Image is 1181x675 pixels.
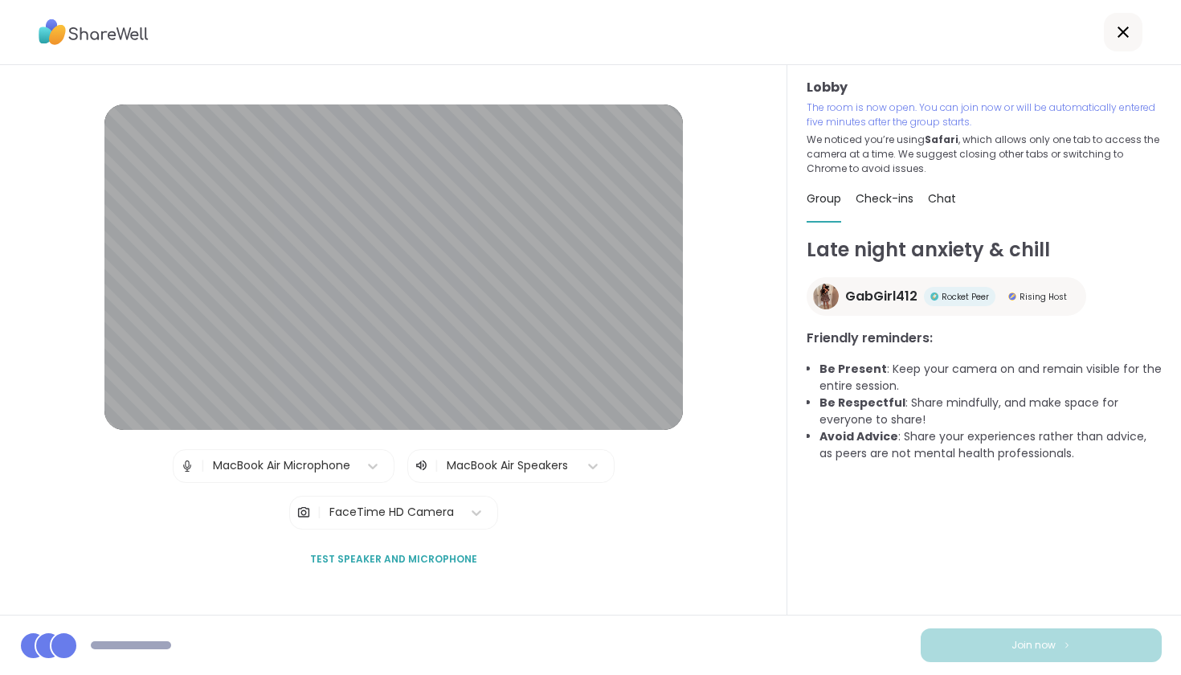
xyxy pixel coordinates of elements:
[180,450,194,482] img: Microphone
[921,628,1162,662] button: Join now
[942,291,989,303] span: Rocket Peer
[807,329,1162,348] h3: Friendly reminders:
[819,428,1162,462] li: : Share your experiences rather than advice, as peers are not mental health professionals.
[928,190,956,207] span: Chat
[1011,638,1056,652] span: Join now
[819,395,905,411] b: Be Respectful
[201,450,205,482] span: |
[435,456,439,476] span: |
[329,504,454,521] div: FaceTime HD Camera
[925,133,958,146] b: Safari
[213,457,350,474] div: MacBook Air Microphone
[856,190,913,207] span: Check-ins
[807,190,841,207] span: Group
[807,100,1162,129] p: The room is now open. You can join now or will be automatically entered five minutes after the gr...
[813,284,839,309] img: GabGirl412
[819,428,898,444] b: Avoid Advice
[317,497,321,529] span: |
[39,14,149,51] img: ShareWell Logo
[1062,640,1072,649] img: ShareWell Logomark
[1020,291,1067,303] span: Rising Host
[296,497,311,529] img: Camera
[819,361,1162,395] li: : Keep your camera on and remain visible for the entire session.
[807,235,1162,264] h1: Late night anxiety & chill
[807,133,1162,176] p: We noticed you’re using , which allows only one tab to access the camera at a time. We suggest cl...
[930,292,938,301] img: Rocket Peer
[310,552,477,567] span: Test speaker and microphone
[807,78,1162,97] h3: Lobby
[807,277,1086,316] a: GabGirl412GabGirl412Rocket PeerRocket PeerRising HostRising Host
[819,361,887,377] b: Be Present
[819,395,1162,428] li: : Share mindfully, and make space for everyone to share!
[304,542,484,576] button: Test speaker and microphone
[845,287,917,306] span: GabGirl412
[1008,292,1016,301] img: Rising Host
